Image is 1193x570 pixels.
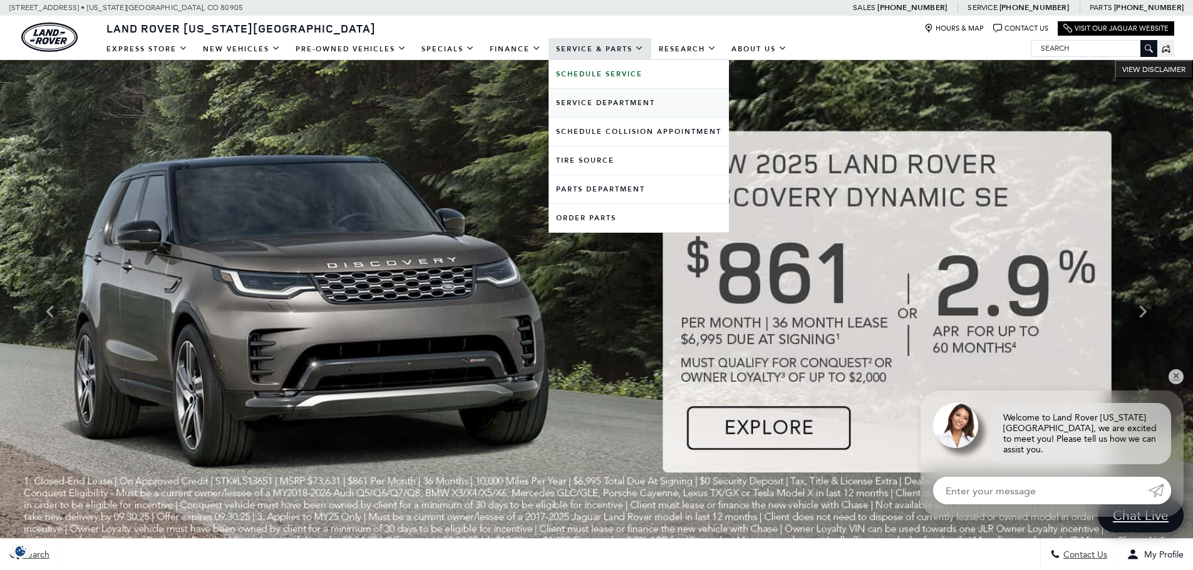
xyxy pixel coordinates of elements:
[1149,477,1171,504] a: Submit
[968,3,997,12] span: Service
[38,293,63,330] div: Previous
[1114,3,1184,13] a: [PHONE_NUMBER]
[1060,549,1107,560] span: Contact Us
[549,204,729,232] a: Order Parts
[288,38,414,60] a: Pre-Owned Vehicles
[195,38,288,60] a: New Vehicles
[99,38,795,60] nav: Main Navigation
[6,544,35,557] img: Opt-Out Icon
[877,3,947,13] a: [PHONE_NUMBER]
[1122,64,1185,74] span: VIEW DISCLAIMER
[1090,3,1112,12] span: Parts
[549,175,729,203] a: Parts Department
[1117,539,1193,570] button: Open user profile menu
[9,3,243,12] a: [STREET_ADDRESS] • [US_STATE][GEOGRAPHIC_DATA], CO 80905
[549,89,729,117] a: Service Department
[106,21,376,36] span: Land Rover [US_STATE][GEOGRAPHIC_DATA]
[1031,41,1157,56] input: Search
[99,21,383,36] a: Land Rover [US_STATE][GEOGRAPHIC_DATA]
[651,38,724,60] a: Research
[1139,549,1184,560] span: My Profile
[933,477,1149,504] input: Enter your message
[414,38,482,60] a: Specials
[549,118,729,146] a: Schedule Collision Appointment
[991,403,1171,464] div: Welcome to Land Rover [US_STATE][GEOGRAPHIC_DATA], we are excited to meet you! Please tell us how...
[549,60,729,88] a: Schedule Service
[853,3,875,12] span: Sales
[21,23,78,52] img: Land Rover
[993,24,1048,33] a: Contact Us
[724,38,795,60] a: About Us
[549,38,651,60] a: Service & Parts
[6,544,35,557] section: Click to Open Cookie Consent Modal
[1063,24,1169,33] a: Visit Our Jaguar Website
[549,146,729,175] a: Tire Source
[21,23,78,52] a: land-rover
[99,38,195,60] a: EXPRESS STORE
[933,403,978,448] img: Agent profile photo
[482,38,549,60] a: Finance
[1130,293,1155,330] div: Next
[924,24,984,33] a: Hours & Map
[556,69,643,79] b: Schedule Service
[1115,60,1193,79] button: VIEW DISCLAIMER
[999,3,1069,13] a: [PHONE_NUMBER]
